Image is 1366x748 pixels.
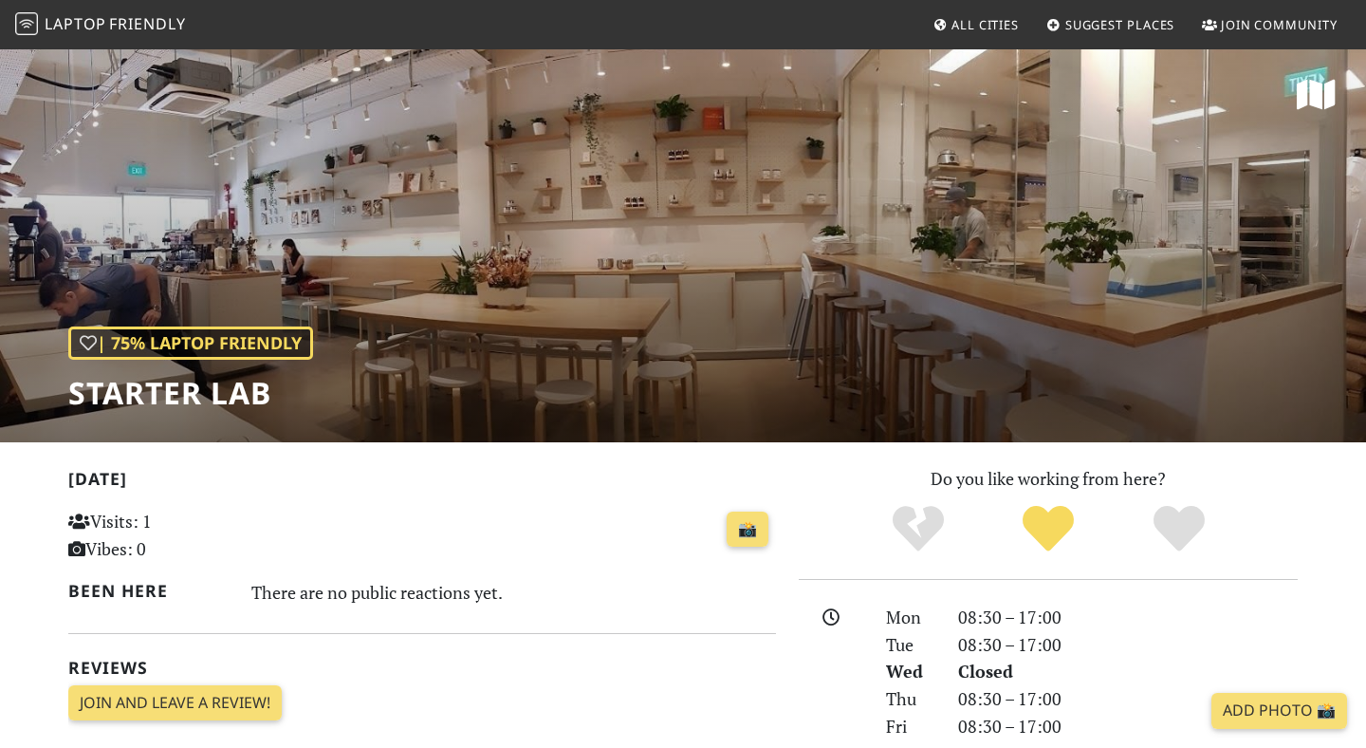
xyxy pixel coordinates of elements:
[15,9,186,42] a: LaptopFriendly LaptopFriendly
[875,713,947,740] div: Fri
[875,631,947,659] div: Tue
[875,658,947,685] div: Wed
[251,577,777,608] div: There are no public reactions yet.
[68,685,282,721] a: Join and leave a review!
[68,508,289,563] p: Visits: 1 Vibes: 0
[947,685,1309,713] div: 08:30 – 17:00
[875,685,947,713] div: Thu
[109,13,185,34] span: Friendly
[925,8,1026,42] a: All Cities
[983,503,1114,555] div: Yes
[68,327,313,360] div: | 75% Laptop Friendly
[68,469,776,496] h2: [DATE]
[1114,503,1245,555] div: Definitely!
[1221,16,1338,33] span: Join Community
[1039,8,1183,42] a: Suggest Places
[947,713,1309,740] div: 08:30 – 17:00
[68,375,313,411] h1: Starter Lab
[68,581,229,601] h2: Been here
[947,658,1309,685] div: Closed
[1211,693,1347,729] a: Add Photo 📸
[1065,16,1175,33] span: Suggest Places
[45,13,106,34] span: Laptop
[951,16,1019,33] span: All Cities
[799,465,1298,493] p: Do you like working from here?
[875,604,947,631] div: Mon
[947,604,1309,631] div: 08:30 – 17:00
[15,12,38,35] img: LaptopFriendly
[68,658,776,678] h2: Reviews
[727,512,768,548] a: 📸
[853,503,984,555] div: No
[1194,8,1345,42] a: Join Community
[947,631,1309,659] div: 08:30 – 17:00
